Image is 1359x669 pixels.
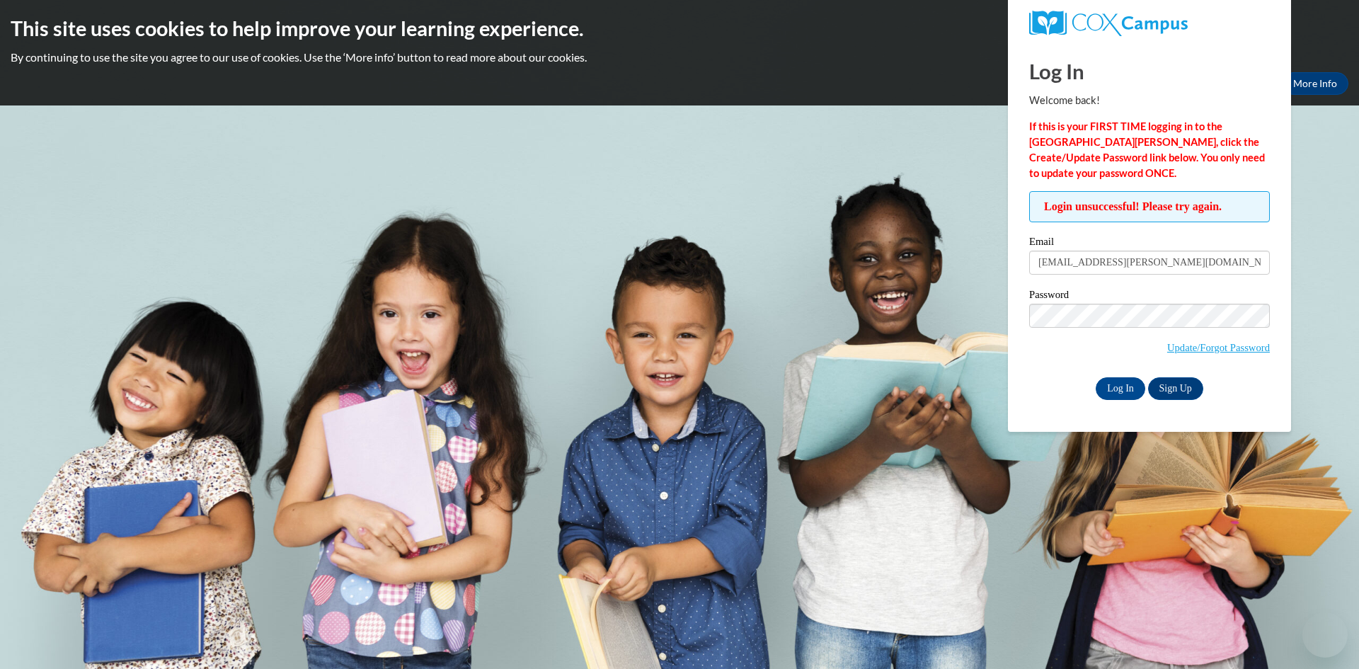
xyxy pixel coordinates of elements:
[11,50,1348,65] p: By continuing to use the site you agree to our use of cookies. Use the ‘More info’ button to read...
[1029,290,1270,304] label: Password
[1029,11,1188,36] img: COX Campus
[1029,236,1270,251] label: Email
[1148,377,1203,400] a: Sign Up
[1167,342,1270,353] a: Update/Forgot Password
[1029,191,1270,222] span: Login unsuccessful! Please try again.
[1302,612,1348,658] iframe: Button to launch messaging window
[1029,11,1270,36] a: COX Campus
[1029,57,1270,86] h1: Log In
[1029,93,1270,108] p: Welcome back!
[1096,377,1145,400] input: Log In
[1282,72,1348,95] a: More Info
[11,14,1348,42] h2: This site uses cookies to help improve your learning experience.
[1029,120,1265,179] strong: If this is your FIRST TIME logging in to the [GEOGRAPHIC_DATA][PERSON_NAME], click the Create/Upd...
